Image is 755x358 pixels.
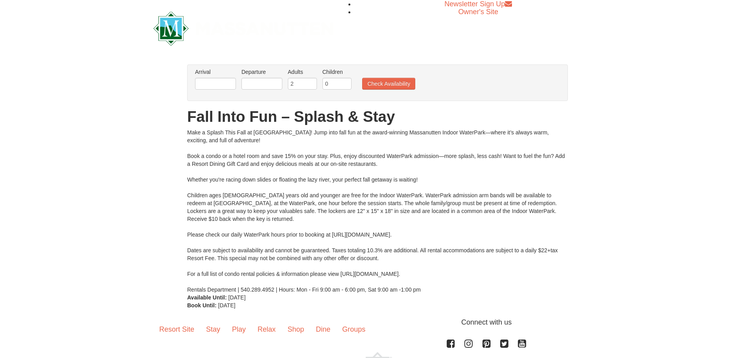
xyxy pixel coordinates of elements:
[241,68,282,76] label: Departure
[153,11,333,46] img: Massanutten Resort Logo
[187,294,227,301] strong: Available Until:
[195,68,236,76] label: Arrival
[153,317,602,328] p: Connect with us
[310,317,336,341] a: Dine
[322,68,352,76] label: Children
[153,18,333,37] a: Massanutten Resort
[252,317,282,341] a: Relax
[218,302,236,308] span: [DATE]
[282,317,310,341] a: Shop
[200,317,226,341] a: Stay
[187,129,568,294] div: Make a Splash This Fall at [GEOGRAPHIC_DATA]! Jump into fall fun at the award-winning Massanutten...
[288,68,317,76] label: Adults
[336,317,371,341] a: Groups
[187,302,217,308] strong: Book Until:
[362,78,415,90] button: Check Availability
[459,8,498,16] a: Owner's Site
[187,109,568,125] h1: Fall Into Fun – Splash & Stay
[228,294,246,301] span: [DATE]
[153,317,200,341] a: Resort Site
[226,317,252,341] a: Play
